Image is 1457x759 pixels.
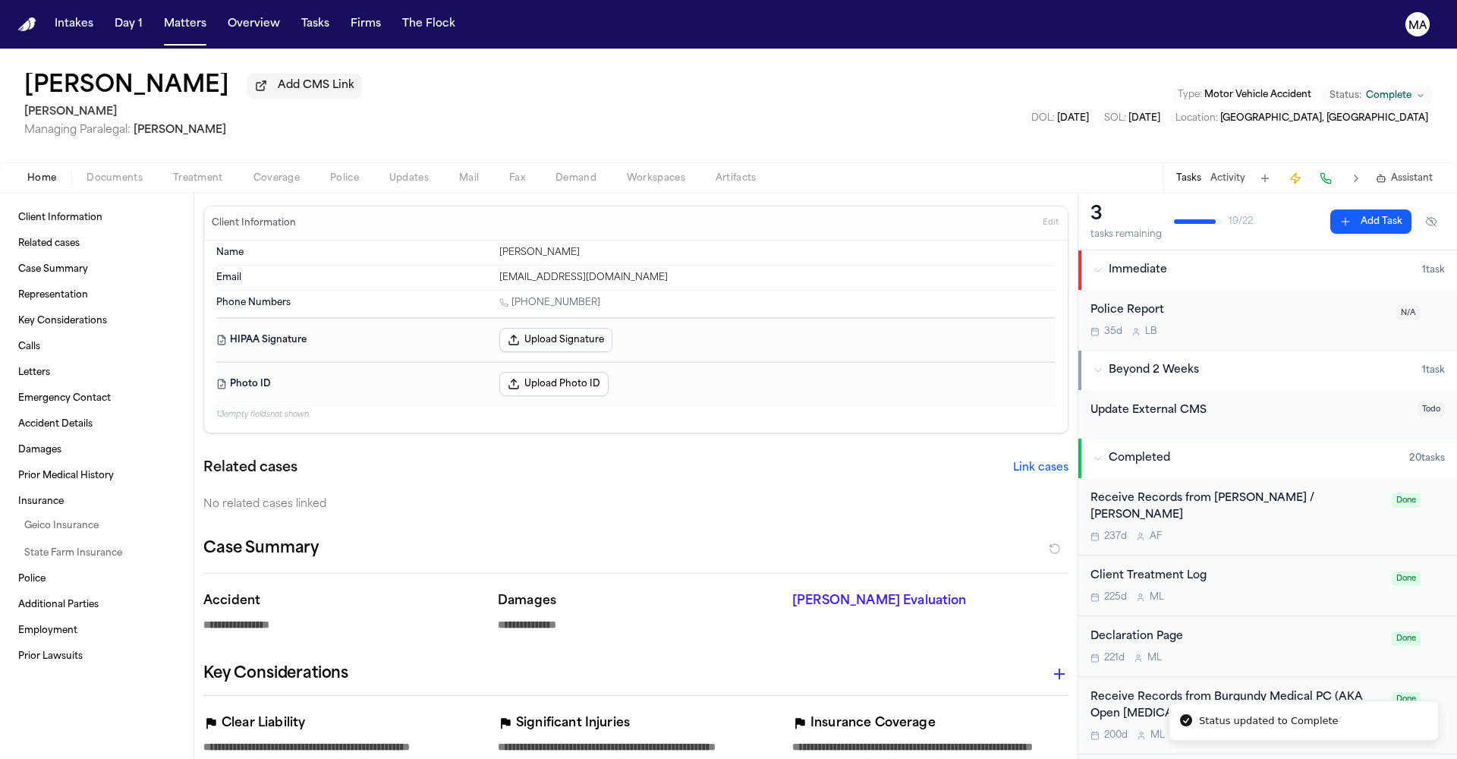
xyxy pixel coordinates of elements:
[1057,114,1089,123] span: [DATE]
[12,438,181,462] a: Damages
[1322,87,1433,105] button: Change status from Complete
[1031,114,1055,123] span: DOL :
[24,73,229,100] h1: [PERSON_NAME]
[1090,568,1383,585] div: Client Treatment Log
[295,11,335,38] a: Tasks
[1104,729,1128,742] span: 200d
[1220,114,1428,123] span: [GEOGRAPHIC_DATA], [GEOGRAPHIC_DATA]
[253,172,300,184] span: Coverage
[1090,302,1387,320] div: Police Report
[499,328,612,352] button: Upload Signature
[1090,402,1408,420] div: Update External CMS
[1422,264,1445,276] span: 1 task
[1104,591,1127,603] span: 225d
[1078,478,1457,556] div: Open task: Receive Records from Dr. Kimmel / Dr. Yeung
[1078,250,1457,290] button: Immediate1task
[12,231,181,256] a: Related cases
[1315,168,1336,189] button: Make a Call
[1392,493,1421,508] span: Done
[1204,90,1311,99] span: Motor Vehicle Accident
[12,490,181,514] a: Insurance
[330,172,359,184] span: Police
[203,592,480,610] p: Accident
[1109,451,1170,466] span: Completed
[12,464,181,488] a: Prior Medical History
[216,272,490,284] dt: Email
[396,11,461,38] button: The Flock
[499,272,1056,284] div: [EMAIL_ADDRESS][DOMAIN_NAME]
[1104,531,1127,543] span: 237d
[1418,209,1445,234] button: Hide completed tasks (⌘⇧H)
[12,309,181,333] a: Key Considerations
[216,372,490,396] dt: Photo ID
[1175,114,1218,123] span: Location :
[12,593,181,617] a: Additional Parties
[24,73,229,100] button: Edit matter name
[12,361,181,385] a: Letters
[109,11,149,38] button: Day 1
[1078,290,1457,350] div: Open task: Police Report
[222,11,286,38] button: Overview
[134,124,226,136] span: [PERSON_NAME]
[716,172,757,184] span: Artifacts
[158,11,212,38] a: Matters
[499,297,600,309] a: Call 1 (929) 671-1152
[1199,713,1339,729] div: Status updated to Complete
[1109,363,1199,378] span: Beyond 2 Weeks
[24,124,131,136] span: Managing Paralegal:
[222,714,305,732] p: Clear Liability
[509,172,525,184] span: Fax
[18,17,36,32] a: Home
[810,714,936,732] p: Insurance Coverage
[49,11,99,38] button: Intakes
[1392,631,1421,646] span: Done
[1090,228,1162,241] div: tasks remaining
[1330,90,1361,102] span: Status:
[1090,203,1162,227] div: 3
[792,592,1068,610] p: [PERSON_NAME] Evaluation
[1078,351,1457,390] button: Beyond 2 Weeks1task
[1104,326,1122,338] span: 35d
[516,714,630,732] p: Significant Injuries
[1090,490,1383,525] div: Receive Records from [PERSON_NAME] / [PERSON_NAME]
[1210,172,1245,184] button: Activity
[209,217,299,229] h3: Client Information
[1109,263,1167,278] span: Immediate
[12,283,181,307] a: Representation
[216,297,291,309] span: Phone Numbers
[203,662,348,686] h2: Key Considerations
[247,74,362,98] button: Add CMS Link
[1254,168,1276,189] button: Add Task
[216,328,490,352] dt: HIPAA Signature
[1150,531,1162,543] span: A F
[87,172,143,184] span: Documents
[1038,211,1063,235] button: Edit
[1104,652,1125,664] span: 221d
[203,458,297,479] h2: Related cases
[1229,216,1253,228] span: 19 / 22
[278,78,354,93] span: Add CMS Link
[1366,90,1411,102] span: Complete
[1078,390,1457,438] div: Open task: Update External CMS
[1422,364,1445,376] span: 1 task
[499,372,609,396] button: Upload Photo ID
[345,11,387,38] a: Firms
[18,514,181,538] a: Geico Insurance
[1391,172,1433,184] span: Assistant
[1392,572,1421,586] span: Done
[1418,402,1445,417] span: Todo
[216,247,490,259] dt: Name
[1027,111,1094,126] button: Edit DOL: 2024-11-03
[1078,439,1457,478] button: Completed20tasks
[216,409,1056,420] p: 13 empty fields not shown.
[173,172,223,184] span: Treatment
[1013,461,1068,476] button: Link cases
[1078,556,1457,616] div: Open task: Client Treatment Log
[389,172,429,184] span: Updates
[1147,652,1162,664] span: M L
[1176,172,1201,184] button: Tasks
